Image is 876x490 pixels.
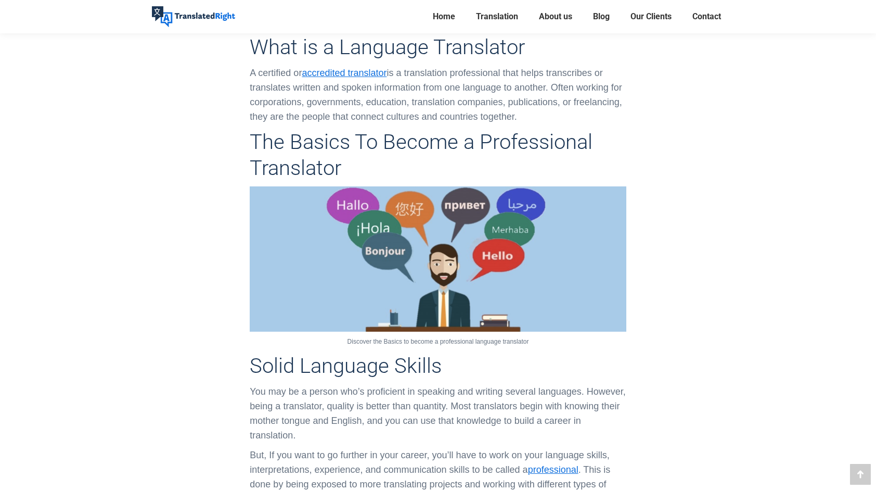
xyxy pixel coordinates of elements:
a: Contact [689,9,724,24]
span: Contact [692,11,721,22]
h2: Solid Language Skills [250,353,626,379]
h2: What is a Language Translator [250,34,626,60]
a: Our Clients [627,9,675,24]
a: Blog [590,9,613,24]
a: Home [430,9,458,24]
span: Our Clients [630,11,672,22]
img: Discover the Basics to become a professional language translator [250,186,626,332]
span: Home [433,11,455,22]
span: Blog [593,11,610,22]
p: Discover the Basics to become a professional language translator [250,336,626,348]
p: You may be a person who’s proficient in speaking and writing several languages. However, being a ... [250,384,626,443]
span: About us [539,11,572,22]
h2: The Basics To Become a Professional Translator [250,129,626,181]
a: About us [536,9,575,24]
a: accredited translator [302,68,387,78]
span: Translation [476,11,518,22]
p: A certified or is a translation professional that helps transcribes or translates written and spo... [250,66,626,124]
a: professional [528,464,578,475]
img: Translated Right [152,6,235,27]
a: Translation [473,9,521,24]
